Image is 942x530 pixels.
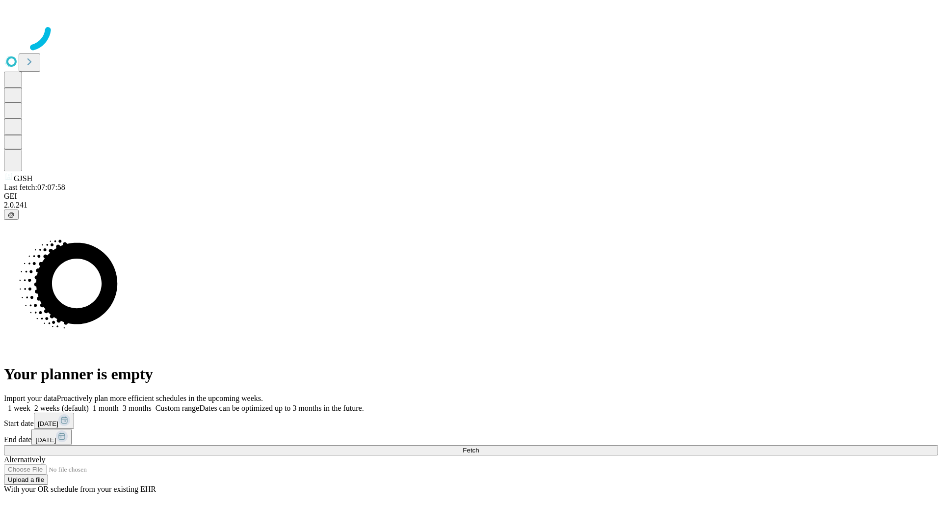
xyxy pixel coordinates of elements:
[4,475,48,485] button: Upload a file
[8,404,30,412] span: 1 week
[4,455,45,464] span: Alternatively
[8,211,15,218] span: @
[93,404,119,412] span: 1 month
[4,192,938,201] div: GEI
[156,404,199,412] span: Custom range
[4,183,65,191] span: Last fetch: 07:07:58
[34,413,74,429] button: [DATE]
[57,394,263,402] span: Proactively plan more efficient schedules in the upcoming weeks.
[4,201,938,210] div: 2.0.241
[35,436,56,444] span: [DATE]
[34,404,89,412] span: 2 weeks (default)
[31,429,72,445] button: [DATE]
[4,365,938,383] h1: Your planner is empty
[4,429,938,445] div: End date
[4,485,156,493] span: With your OR schedule from your existing EHR
[14,174,32,183] span: GJSH
[199,404,364,412] span: Dates can be optimized up to 3 months in the future.
[123,404,152,412] span: 3 months
[38,420,58,427] span: [DATE]
[4,394,57,402] span: Import your data
[4,445,938,455] button: Fetch
[4,210,19,220] button: @
[4,413,938,429] div: Start date
[463,447,479,454] span: Fetch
